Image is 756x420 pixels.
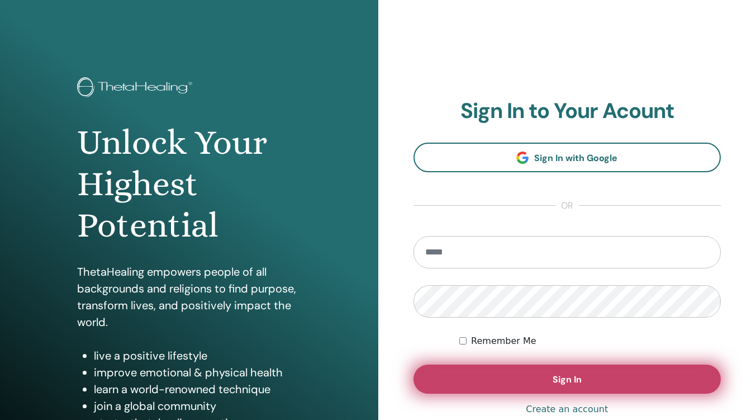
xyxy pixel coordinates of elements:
span: or [555,199,579,213]
span: Sign In [553,374,582,385]
li: join a global community [94,398,301,414]
div: Keep me authenticated indefinitely or until I manually logout [459,334,721,348]
h2: Sign In to Your Acount [413,98,721,124]
a: Create an account [526,403,608,416]
li: improve emotional & physical health [94,364,301,381]
span: Sign In with Google [534,152,617,164]
p: ThetaHealing empowers people of all backgrounds and religions to find purpose, transform lives, a... [77,263,301,331]
a: Sign In with Google [413,143,721,172]
h1: Unlock Your Highest Potential [77,122,301,247]
button: Sign In [413,365,721,394]
li: live a positive lifestyle [94,347,301,364]
li: learn a world-renowned technique [94,381,301,398]
label: Remember Me [471,334,536,348]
